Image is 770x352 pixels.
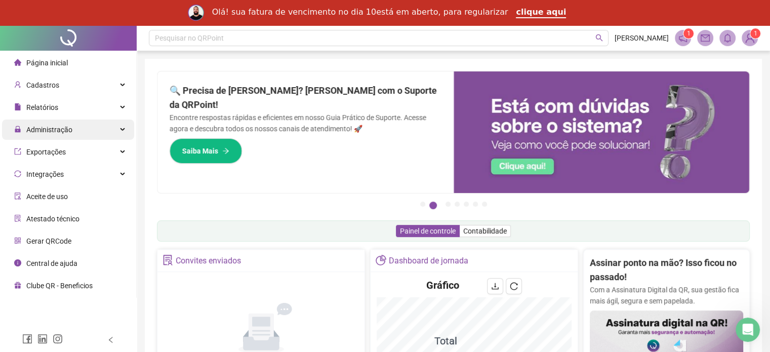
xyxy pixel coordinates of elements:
[464,202,469,207] button: 5
[26,282,93,290] span: Clube QR - Beneficios
[473,202,478,207] button: 6
[26,59,68,67] span: Página inicial
[14,259,21,266] span: info-circle
[14,126,21,133] span: lock
[170,112,441,134] p: Encontre respostas rápidas e eficientes em nosso Guia Prático de Suporte. Acesse agora e descubra...
[683,28,694,38] sup: 1
[510,282,518,290] span: reload
[400,227,456,235] span: Painel de controle
[687,30,691,37] span: 1
[170,84,441,112] h2: 🔍 Precisa de [PERSON_NAME]? [PERSON_NAME] com o Suporte da QRPoint!
[14,148,21,155] span: export
[615,32,669,44] span: [PERSON_NAME]
[37,334,48,344] span: linkedin
[678,33,687,43] span: notification
[701,33,710,43] span: mail
[389,252,468,269] div: Dashboard de jornada
[182,145,218,157] span: Saiba Mais
[454,71,750,193] img: banner%2F0cf4e1f0-cb71-40ef-aa93-44bd3d4ee559.png
[170,138,242,164] button: Saiba Mais
[420,202,425,207] button: 1
[26,103,58,111] span: Relatórios
[14,103,21,110] span: file
[426,278,459,292] h4: Gráfico
[491,282,499,290] span: download
[26,126,72,134] span: Administração
[14,215,21,222] span: solution
[14,282,21,289] span: gift
[14,192,21,200] span: audit
[222,147,229,154] span: arrow-right
[26,148,66,156] span: Exportações
[14,237,21,244] span: qrcode
[590,256,743,285] h2: Assinar ponto na mão? Isso ficou no passado!
[26,170,64,178] span: Integrações
[26,237,71,245] span: Gerar QRCode
[742,30,757,46] img: 90638
[14,170,21,177] span: sync
[188,5,204,21] img: Profile image for Rodolfo
[376,255,386,265] span: pie-chart
[445,202,451,207] button: 3
[26,259,77,267] span: Central de ajuda
[212,7,508,17] div: Olá! sua fatura de vencimento no dia 10está em aberto, para regularizar
[53,334,63,344] span: instagram
[26,81,59,89] span: Cadastros
[482,202,487,207] button: 7
[22,334,32,344] span: facebook
[14,81,21,88] span: user-add
[14,59,21,66] span: home
[516,7,566,18] a: clique aqui
[163,255,173,265] span: solution
[176,252,241,269] div: Convites enviados
[429,202,437,209] button: 2
[107,336,114,343] span: left
[26,215,79,223] span: Atestado técnico
[26,192,68,201] span: Aceite de uso
[754,30,757,37] span: 1
[595,34,603,42] span: search
[750,28,760,38] sup: Atualize o seu contato no menu Meus Dados
[723,33,732,43] span: bell
[455,202,460,207] button: 4
[590,284,743,306] p: Com a Assinatura Digital da QR, sua gestão fica mais ágil, segura e sem papelada.
[463,227,507,235] span: Contabilidade
[736,318,760,342] iframe: Intercom live chat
